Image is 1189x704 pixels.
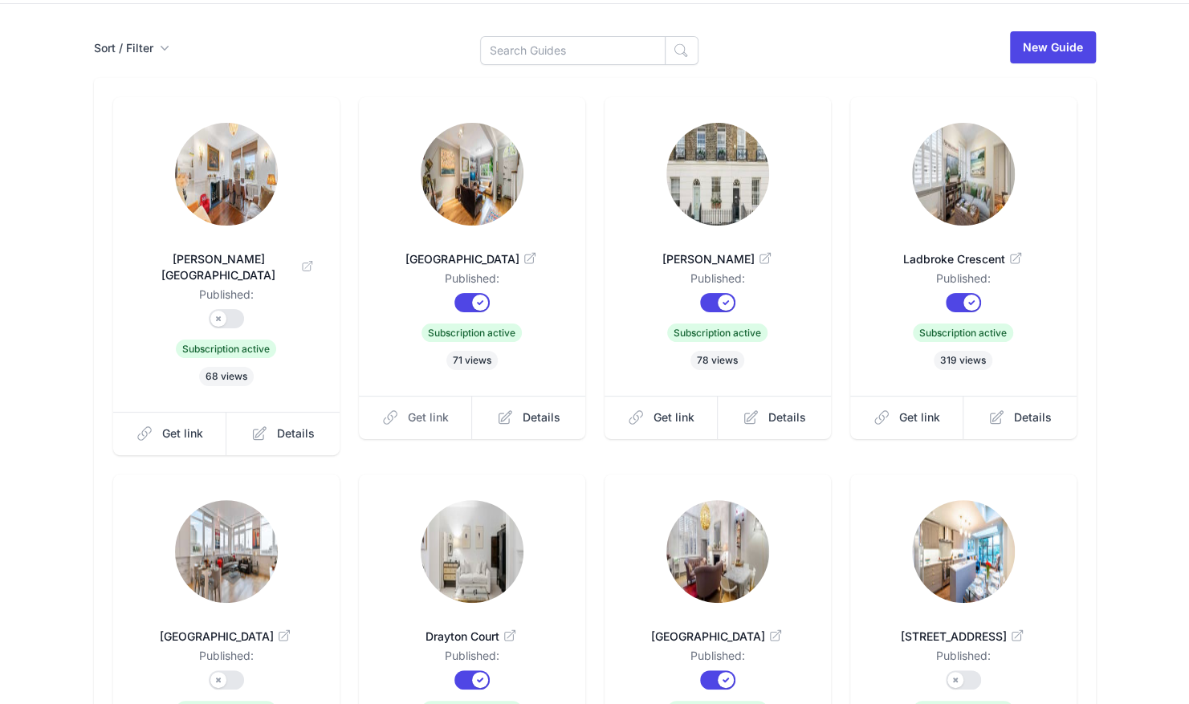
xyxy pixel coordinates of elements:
img: bmt40uw3wz5y9lsb1wmfjbht1201 [912,500,1015,603]
img: w47lgo77s9wue5zp0ihiy9adqoxd [421,123,523,226]
img: c5tgo1s21d2d819wlbif12deeakk [421,500,523,603]
a: [PERSON_NAME] [630,232,805,271]
span: Details [277,425,315,442]
img: hqr0g6iclmnxbp3utsgefe7za1di [175,500,278,603]
span: 71 views [446,351,498,370]
dd: Published: [876,648,1051,670]
img: xyljempw1rc4ofd2vavqz3baxgug [175,123,278,226]
span: Get link [408,409,449,425]
dd: Published: [385,271,560,293]
button: Sort / Filter [94,40,169,56]
img: 3s57acruo601sq510k2ngr2dsb80 [666,123,769,226]
a: [GEOGRAPHIC_DATA] [385,232,560,271]
a: [GEOGRAPHIC_DATA] [630,609,805,648]
dd: Published: [385,648,560,670]
a: Drayton Court [385,609,560,648]
span: [STREET_ADDRESS] [876,629,1051,645]
a: [PERSON_NAME][GEOGRAPHIC_DATA] [139,232,314,287]
span: Details [523,409,560,425]
span: 68 views [199,367,254,386]
span: [PERSON_NAME] [630,251,805,267]
a: Ladbroke Crescent [876,232,1051,271]
span: [GEOGRAPHIC_DATA] [385,251,560,267]
dd: Published: [139,287,314,309]
dd: Published: [630,648,805,670]
a: Details [472,396,585,439]
a: Details [963,396,1077,439]
dd: Published: [139,648,314,670]
a: Get link [113,412,227,455]
dd: Published: [630,271,805,293]
a: [STREET_ADDRESS] [876,609,1051,648]
span: Details [768,409,806,425]
a: Get link [605,396,719,439]
a: Get link [359,396,473,439]
a: Details [718,396,831,439]
img: eg66qemvp6bw0rlldk4d7r1crl42 [666,500,769,603]
a: Get link [850,396,964,439]
input: Search Guides [480,36,666,65]
span: Subscription active [176,340,276,358]
span: Subscription active [913,324,1013,342]
a: New Guide [1010,31,1096,63]
span: Get link [162,425,203,442]
span: Details [1014,409,1052,425]
span: [GEOGRAPHIC_DATA] [139,629,314,645]
span: Get link [899,409,940,425]
span: Ladbroke Crescent [876,251,1051,267]
span: 319 views [934,351,992,370]
span: Drayton Court [385,629,560,645]
a: [GEOGRAPHIC_DATA] [139,609,314,648]
span: Subscription active [667,324,768,342]
span: [PERSON_NAME][GEOGRAPHIC_DATA] [139,251,314,283]
dd: Published: [876,271,1051,293]
span: Subscription active [421,324,522,342]
span: Get link [654,409,694,425]
a: Details [226,412,340,455]
img: hkrm9666xb1m9u8vgak2dysrjjxn [912,123,1015,226]
span: [GEOGRAPHIC_DATA] [630,629,805,645]
span: 78 views [690,351,744,370]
